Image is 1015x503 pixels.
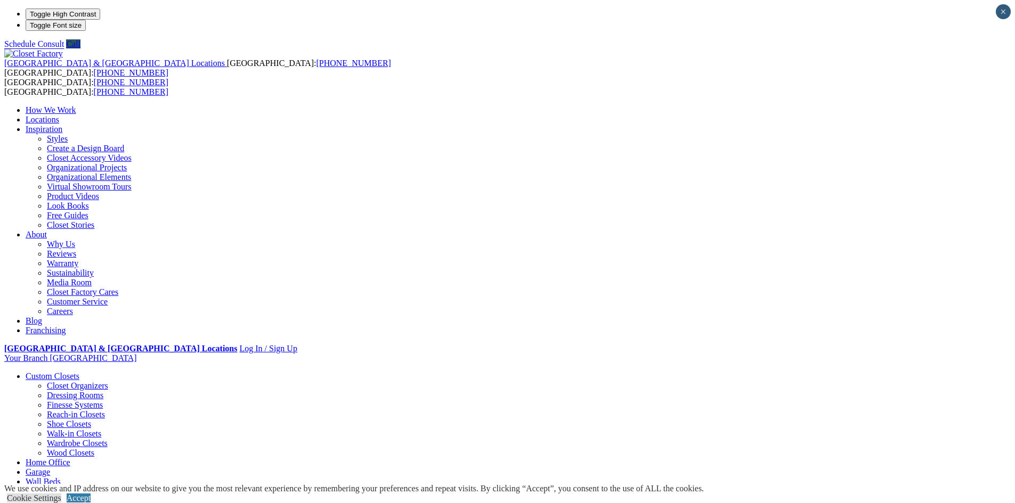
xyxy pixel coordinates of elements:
[26,316,42,325] a: Blog
[26,477,61,486] a: Wall Beds
[50,353,136,362] span: [GEOGRAPHIC_DATA]
[47,429,101,438] a: Walk-in Closets
[4,484,704,493] div: We use cookies and IP address on our website to give you the most relevant experience by remember...
[47,220,94,229] a: Closet Stories
[47,419,91,428] a: Shoe Closets
[316,59,391,68] a: [PHONE_NUMBER]
[47,297,108,306] a: Customer Service
[30,21,82,29] span: Toggle Font size
[47,240,75,249] a: Why Us
[4,59,227,68] a: [GEOGRAPHIC_DATA] & [GEOGRAPHIC_DATA] Locations
[47,307,73,316] a: Careers
[47,268,94,277] a: Sustainability
[66,39,80,48] a: Call
[26,458,70,467] a: Home Office
[4,353,47,362] span: Your Branch
[47,134,68,143] a: Styles
[26,326,66,335] a: Franchising
[26,9,100,20] button: Toggle High Contrast
[239,344,297,353] a: Log In / Sign Up
[47,249,76,258] a: Reviews
[47,287,118,296] a: Closet Factory Cares
[47,391,103,400] a: Dressing Rooms
[26,105,76,114] a: How We Work
[47,211,88,220] a: Free Guides
[47,410,105,419] a: Reach-in Closets
[26,467,50,476] a: Garage
[30,10,96,18] span: Toggle High Contrast
[47,172,131,182] a: Organizational Elements
[47,439,108,448] a: Wardrobe Closets
[26,125,62,134] a: Inspiration
[47,201,89,210] a: Look Books
[7,493,61,502] a: Cookie Settings
[47,278,92,287] a: Media Room
[26,230,47,239] a: About
[47,259,78,268] a: Warranty
[47,381,108,390] a: Closet Organizers
[67,493,91,502] a: Accept
[47,153,132,162] a: Closet Accessory Videos
[47,182,132,191] a: Virtual Showroom Tours
[996,4,1011,19] button: Close
[26,20,86,31] button: Toggle Font size
[4,78,168,96] span: [GEOGRAPHIC_DATA]: [GEOGRAPHIC_DATA]:
[4,344,237,353] a: [GEOGRAPHIC_DATA] & [GEOGRAPHIC_DATA] Locations
[94,68,168,77] a: [PHONE_NUMBER]
[47,144,124,153] a: Create a Design Board
[4,59,391,77] span: [GEOGRAPHIC_DATA]: [GEOGRAPHIC_DATA]:
[94,78,168,87] a: [PHONE_NUMBER]
[4,59,225,68] span: [GEOGRAPHIC_DATA] & [GEOGRAPHIC_DATA] Locations
[4,49,63,59] img: Closet Factory
[26,372,79,381] a: Custom Closets
[4,39,64,48] a: Schedule Consult
[47,192,99,201] a: Product Videos
[4,353,137,362] a: Your Branch [GEOGRAPHIC_DATA]
[94,87,168,96] a: [PHONE_NUMBER]
[26,115,59,124] a: Locations
[47,448,94,457] a: Wood Closets
[47,400,103,409] a: Finesse Systems
[47,163,127,172] a: Organizational Projects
